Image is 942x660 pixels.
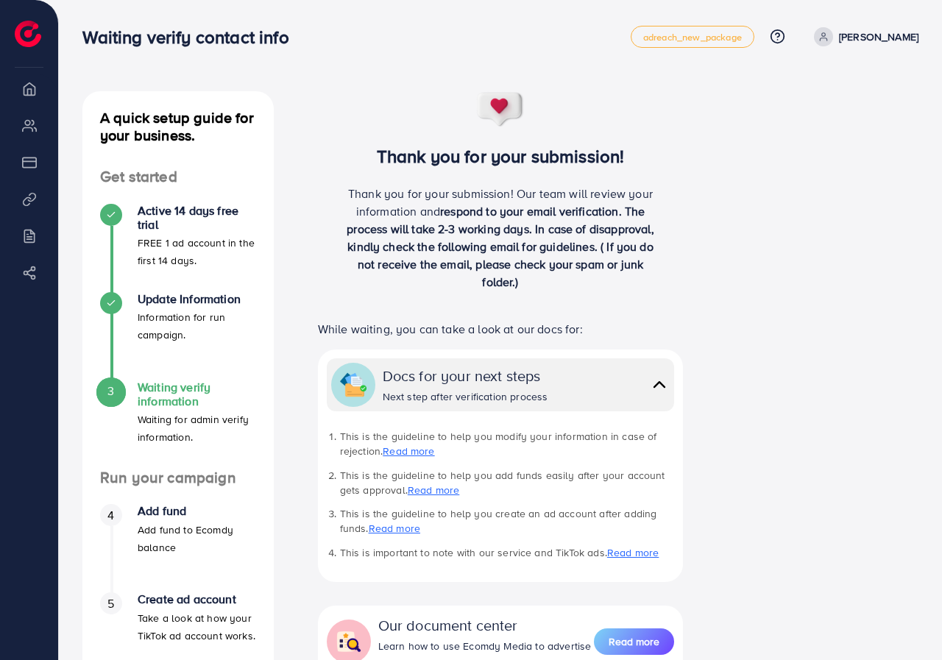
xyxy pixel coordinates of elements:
span: 3 [107,383,114,400]
a: Read more [383,444,434,458]
p: Add fund to Ecomdy balance [138,521,256,556]
p: While waiting, you can take a look at our docs for: [318,320,684,338]
div: Next step after verification process [383,389,548,404]
li: This is the guideline to help you create an ad account after adding funds. [340,506,675,536]
div: Docs for your next steps [383,365,548,386]
img: success [476,91,525,128]
span: respond to your email verification. The process will take 2-3 working days. In case of disapprova... [347,203,654,290]
p: FREE 1 ad account in the first 14 days. [138,234,256,269]
h4: Get started [82,168,274,186]
img: collapse [340,372,366,398]
a: Read more [594,627,674,656]
li: This is important to note with our service and TikTok ads. [340,545,675,560]
p: [PERSON_NAME] [839,28,918,46]
span: Read more [609,634,659,649]
a: Read more [369,521,420,536]
li: This is the guideline to help you modify your information in case of rejection. [340,429,675,459]
h4: Create ad account [138,592,256,606]
li: Active 14 days free trial [82,204,274,292]
span: adreach_new_package [643,32,742,42]
h3: Thank you for your submission! [297,146,704,167]
img: collapse [336,628,362,655]
div: Our document center [378,614,595,636]
img: collapse [649,374,670,395]
img: logo [15,21,41,47]
li: Add fund [82,504,274,592]
span: 5 [107,595,114,612]
a: adreach_new_package [631,26,754,48]
p: Waiting for admin verify information. [138,411,256,446]
h4: Update Information [138,292,256,306]
a: Read more [408,483,459,497]
a: Read more [607,545,659,560]
span: 4 [107,507,114,524]
h4: Add fund [138,504,256,518]
p: Information for run campaign. [138,308,256,344]
p: Thank you for your submission! Our team will review your information and [338,185,663,291]
h3: Waiting verify contact info [82,26,300,48]
p: Take a look at how your TikTok ad account works. [138,609,256,645]
button: Read more [594,628,674,655]
h4: Active 14 days free trial [138,204,256,232]
li: This is the guideline to help you add funds easily after your account gets approval. [340,468,675,498]
li: Waiting verify information [82,380,274,469]
a: [PERSON_NAME] [808,27,918,46]
h4: A quick setup guide for your business. [82,109,274,144]
li: Update Information [82,292,274,380]
h4: Waiting verify information [138,380,256,408]
h4: Run your campaign [82,469,274,487]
